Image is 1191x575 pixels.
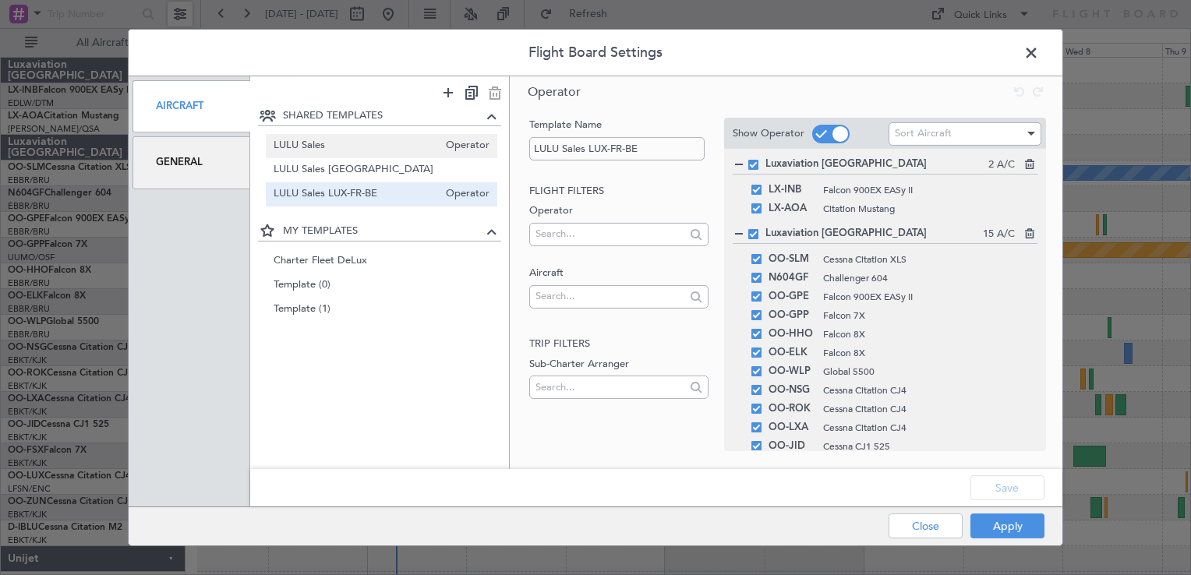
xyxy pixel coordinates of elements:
[769,418,815,437] span: OO-LXA
[823,402,1037,416] span: Cessna Citation CJ4
[133,136,250,189] div: General
[889,513,963,538] button: Close
[274,162,490,178] span: LULU Sales [GEOGRAPHIC_DATA]
[823,365,1037,379] span: Global 5500
[733,126,804,142] label: Show Operator
[895,126,952,140] span: Sort Aircraft
[274,252,490,269] span: Charter Fleet DeLux
[769,325,815,344] span: OO-HHO
[529,266,708,281] label: Aircraft
[283,224,483,239] span: MY TEMPLATES
[769,362,815,381] span: OO-WLP
[535,222,684,245] input: Search...
[769,269,815,287] span: N604GF
[823,327,1037,341] span: Falcon 8X
[769,381,815,400] span: OO-NSG
[823,309,1037,323] span: Falcon 7X
[274,138,439,154] span: LULU Sales
[769,199,815,218] span: LX-AOA
[823,183,1037,197] span: Falcon 900EX EASy II
[529,356,708,372] label: Sub-Charter Arranger
[529,183,708,199] h2: Flight filters
[823,202,1037,216] span: Citation Mustang
[823,252,1037,266] span: Cessna Citation XLS
[274,277,490,293] span: Template (0)
[769,287,815,306] span: OO-GPE
[274,186,439,203] span: LULU Sales LUX-FR-BE
[970,513,1044,538] button: Apply
[129,30,1062,76] header: Flight Board Settings
[769,250,815,269] span: OO-SLM
[769,181,815,199] span: LX-INB
[823,439,1037,453] span: Cessna CJ1 525
[769,437,815,456] span: OO-JID
[438,186,489,203] span: Operator
[823,383,1037,397] span: Cessna Citation CJ4
[133,80,250,132] div: Aircraft
[529,337,708,352] h2: Trip filters
[823,271,1037,285] span: Challenger 604
[823,290,1037,304] span: Falcon 900EX EASy II
[274,301,490,317] span: Template (1)
[769,306,815,325] span: OO-GPP
[988,157,1015,173] span: 2 A/C
[535,284,684,308] input: Search...
[823,346,1037,360] span: Falcon 8X
[283,108,483,124] span: SHARED TEMPLATES
[529,118,708,133] label: Template Name
[769,344,815,362] span: OO-ELK
[983,227,1015,242] span: 15 A/C
[438,138,489,154] span: Operator
[823,421,1037,435] span: Cessna Citation CJ4
[769,400,815,418] span: OO-ROK
[765,226,983,242] span: Luxaviation [GEOGRAPHIC_DATA]
[765,157,988,172] span: Luxaviation [GEOGRAPHIC_DATA]
[529,203,708,219] label: Operator
[528,83,581,101] span: Operator
[535,376,684,399] input: Search...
